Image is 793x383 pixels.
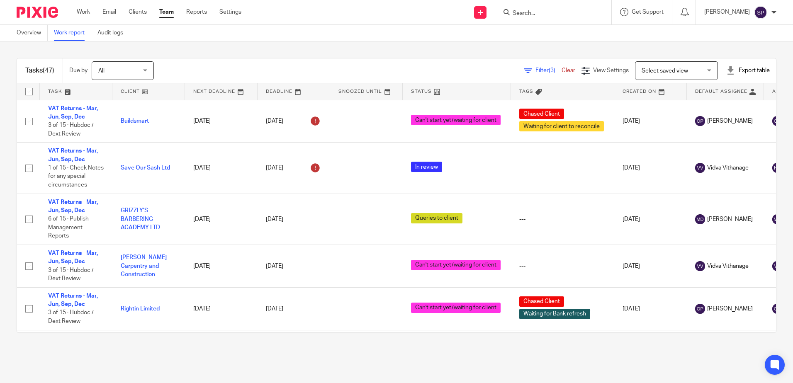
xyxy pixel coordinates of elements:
h1: Tasks [25,66,54,75]
div: [DATE] [266,215,322,223]
img: svg%3E [772,261,782,271]
td: [DATE] [185,330,258,381]
p: Due by [69,66,88,75]
a: VAT Returns - Mar, Jun, Sep, Dec [48,148,98,162]
a: Work [77,8,90,16]
td: [DATE] [614,100,687,143]
a: Overview [17,25,48,41]
span: Waiting for Bank refresh [519,309,590,319]
img: svg%3E [772,304,782,314]
img: svg%3E [695,214,705,224]
a: VAT Returns - Mar, Jun, Sep, Dec [48,293,98,307]
img: svg%3E [772,116,782,126]
img: svg%3E [754,6,767,19]
span: 1 of 15 · Check Notes for any special circumstances [48,165,104,188]
span: 3 of 15 · Hubdoc / Dext Review [48,310,94,325]
span: Can't start yet/waiting for client [411,115,501,125]
a: Audit logs [97,25,129,41]
span: (3) [549,68,555,73]
img: svg%3E [695,304,705,314]
a: GRIZZLY'S BARBERING ACADEMY LTD [121,208,160,230]
span: Chased Client [519,296,564,307]
img: svg%3E [695,261,705,271]
td: [DATE] [185,194,258,245]
a: VAT Returns - Mar, Jun, Sep, Dec [48,250,98,264]
span: 6 of 15 · Publish Management Reports [48,216,89,239]
img: svg%3E [695,116,705,126]
span: 3 of 15 · Hubdoc / Dext Review [48,267,94,282]
div: --- [519,262,606,270]
span: Vidva Vithanage [707,164,749,172]
td: [DATE] [185,287,258,330]
img: svg%3E [772,214,782,224]
span: [PERSON_NAME] [707,305,753,313]
td: [DATE] [614,245,687,288]
span: [PERSON_NAME] [707,215,753,223]
img: svg%3E [695,163,705,173]
a: Buildsmart [121,118,149,124]
div: --- [519,215,606,223]
span: [PERSON_NAME] [707,117,753,125]
span: Can't start yet/waiting for client [411,260,501,270]
span: Get Support [632,9,664,15]
td: [DATE] [614,287,687,330]
img: Pixie [17,7,58,18]
a: VAT Returns - Mar, Jun, Sep, Dec [48,199,98,213]
span: Waiting for client to reconcile [519,121,604,131]
span: (47) [43,67,54,74]
span: 3 of 15 · Hubdoc / Dext Review [48,122,94,137]
span: Vidva Vithanage [707,262,749,270]
td: [DATE] [614,194,687,245]
span: Tags [519,89,533,94]
a: Rightin Limited [121,306,160,312]
a: [PERSON_NAME] Carpentry and Construction [121,255,167,277]
td: [DATE] [614,143,687,194]
td: [DATE] [185,100,258,143]
a: Team [159,8,174,16]
div: --- [519,164,606,172]
a: Reports [186,8,207,16]
a: Clients [129,8,147,16]
span: Queries to client [411,213,462,223]
a: Settings [219,8,241,16]
span: Filter [535,68,562,73]
td: [DATE] [185,245,258,288]
a: VAT Returns - Mar, Jun, Sep, Dec [48,106,98,120]
div: Export table [726,66,770,75]
p: [PERSON_NAME] [704,8,750,16]
span: In review [411,162,442,172]
span: All [98,68,105,74]
a: Email [102,8,116,16]
div: [DATE] [266,305,322,313]
a: Work report [54,25,91,41]
div: [DATE] [266,114,322,128]
img: svg%3E [772,163,782,173]
div: [DATE] [266,161,322,175]
td: [DATE] [185,143,258,194]
a: Clear [562,68,575,73]
span: Chased Client [519,109,564,119]
span: Select saved view [642,68,688,74]
td: [DATE] [614,330,687,381]
a: Save Our Sash Ltd [121,165,170,171]
span: View Settings [593,68,629,73]
span: Can't start yet/waiting for client [411,303,501,313]
div: [DATE] [266,262,322,270]
input: Search [512,10,586,17]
